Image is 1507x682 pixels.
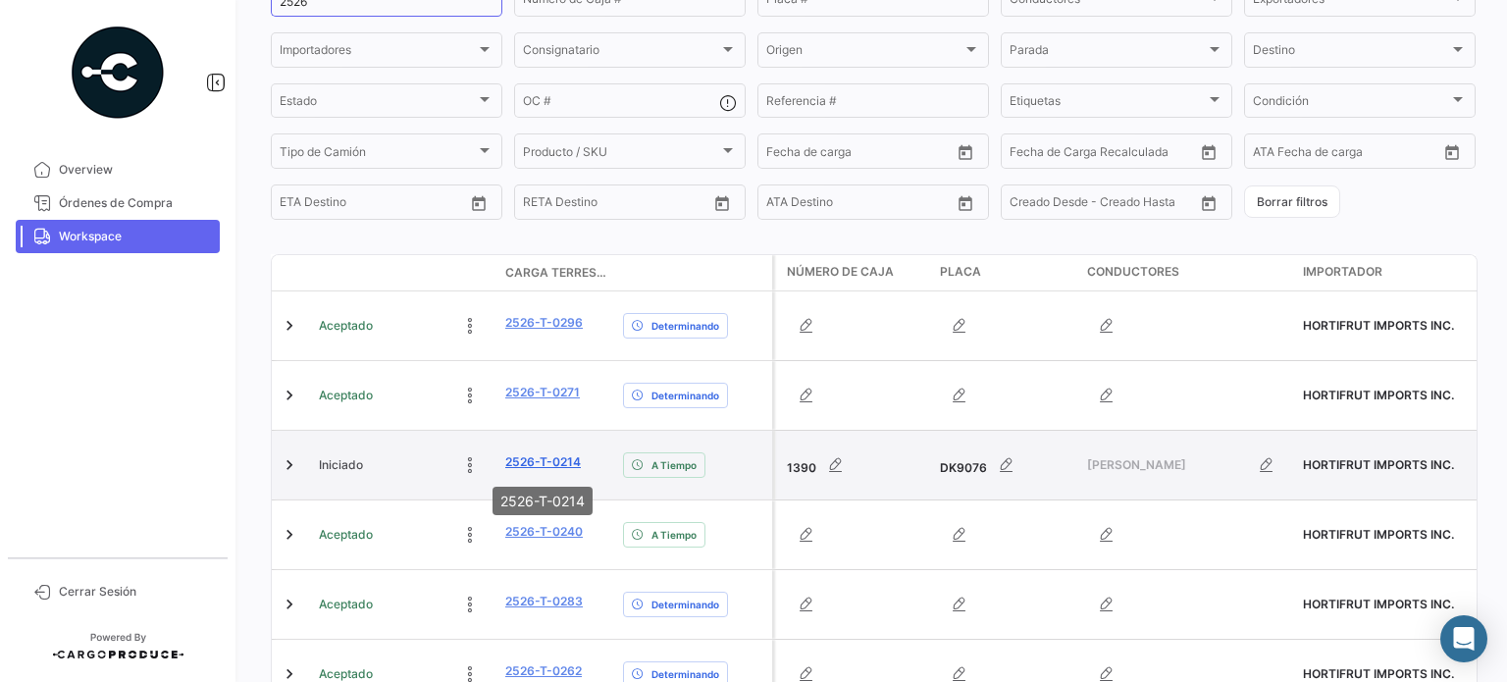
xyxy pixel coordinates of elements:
[1440,615,1487,662] div: Abrir Intercom Messenger
[815,147,904,161] input: Hasta
[505,593,583,610] a: 2526-T-0283
[1253,46,1449,60] span: Destino
[1010,46,1206,60] span: Parada
[1079,255,1295,290] datatable-header-cell: Conductores
[651,597,719,612] span: Determinando
[16,186,220,220] a: Órdenes de Compra
[523,147,719,161] span: Producto / SKU
[319,456,363,474] span: Iniciado
[1010,198,1088,212] input: Creado Desde
[280,198,315,212] input: Desde
[1303,457,1454,472] span: HORTIFRUT IMPORTS INC.
[1194,137,1223,167] button: Open calendar
[951,188,980,218] button: Open calendar
[1194,188,1223,218] button: Open calendar
[615,265,772,281] datatable-header-cell: Delay Status
[16,220,220,253] a: Workspace
[940,263,981,281] span: Placa
[651,457,697,473] span: A Tiempo
[59,194,212,212] span: Órdenes de Compra
[1244,185,1340,218] button: Borrar filtros
[505,314,583,332] a: 2526-T-0296
[572,198,660,212] input: Hasta
[651,527,697,543] span: A Tiempo
[1326,147,1415,161] input: ATA Hasta
[1010,147,1045,161] input: Desde
[651,318,719,334] span: Determinando
[319,526,373,544] span: Aceptado
[319,596,373,613] span: Aceptado
[1010,97,1206,111] span: Etiquetas
[775,255,932,290] datatable-header-cell: Número de Caja
[766,147,802,161] input: Desde
[505,523,583,541] a: 2526-T-0240
[932,255,1079,290] datatable-header-cell: Placa
[59,161,212,179] span: Overview
[1087,263,1179,281] span: Conductores
[280,595,299,614] a: Expand/Collapse Row
[1303,263,1382,281] span: Importador
[1102,198,1190,212] input: Creado Hasta
[59,228,212,245] span: Workspace
[280,147,476,161] span: Tipo de Camión
[280,316,299,336] a: Expand/Collapse Row
[493,487,593,515] div: 2526-T-0214
[280,525,299,545] a: Expand/Collapse Row
[1253,97,1449,111] span: Condición
[1303,597,1454,611] span: HORTIFRUT IMPORTS INC.
[787,446,924,485] div: 1390
[311,265,497,281] datatable-header-cell: Estado
[329,198,417,212] input: Hasta
[940,446,1071,485] div: DK9076
[651,388,719,403] span: Determinando
[766,46,962,60] span: Origen
[1087,456,1247,474] span: [PERSON_NAME]
[707,188,737,218] button: Open calendar
[16,153,220,186] a: Overview
[1303,388,1454,402] span: HORTIFRUT IMPORTS INC.
[69,24,167,122] img: powered-by.png
[523,198,558,212] input: Desde
[1059,147,1147,161] input: Hasta
[59,583,212,601] span: Cerrar Sesión
[1437,137,1467,167] button: Open calendar
[1303,527,1454,542] span: HORTIFRUT IMPORTS INC.
[787,263,894,281] span: Número de Caja
[840,198,928,212] input: ATA Hasta
[319,387,373,404] span: Aceptado
[280,386,299,405] a: Expand/Collapse Row
[1303,666,1454,681] span: HORTIFRUT IMPORTS INC.
[651,666,719,682] span: Determinando
[280,46,476,60] span: Importadores
[766,198,826,212] input: ATA Desde
[505,264,607,282] span: Carga Terrestre #
[319,317,373,335] span: Aceptado
[523,46,719,60] span: Consignatario
[464,188,494,218] button: Open calendar
[1295,255,1472,290] datatable-header-cell: Importador
[1253,147,1313,161] input: ATA Desde
[505,453,581,471] a: 2526-T-0214
[497,256,615,289] datatable-header-cell: Carga Terrestre #
[280,97,476,111] span: Estado
[505,662,582,680] a: 2526-T-0262
[1303,318,1454,333] span: HORTIFRUT IMPORTS INC.
[280,455,299,475] a: Expand/Collapse Row
[505,384,580,401] a: 2526-T-0271
[951,137,980,167] button: Open calendar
